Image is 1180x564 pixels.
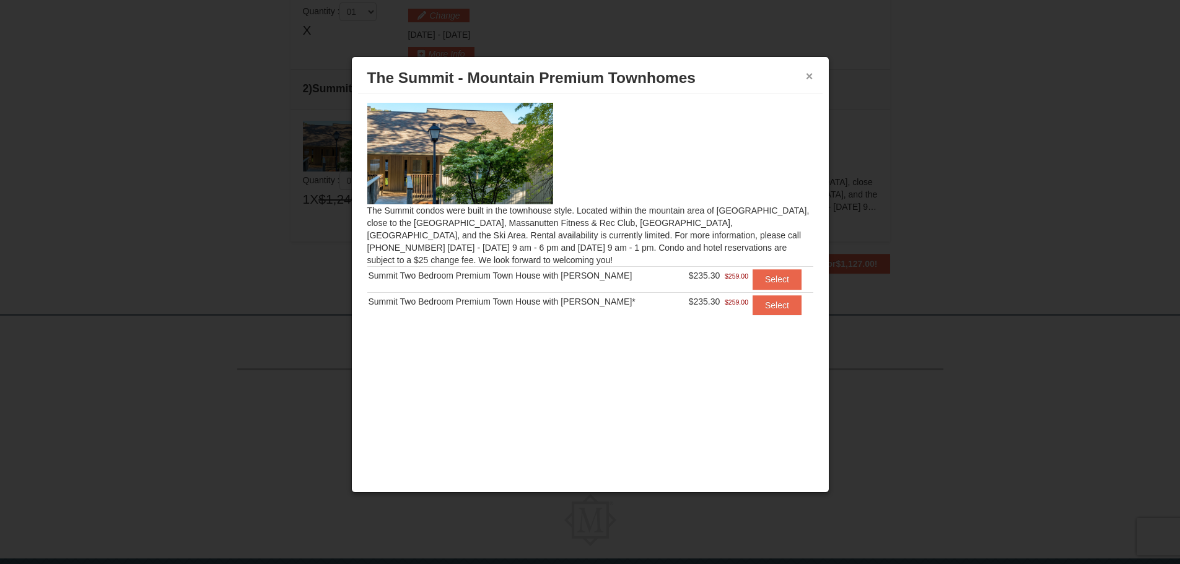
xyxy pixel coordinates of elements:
[725,296,748,308] span: $259.00
[689,297,720,306] span: $235.30
[806,70,813,82] button: ×
[358,93,823,339] div: The Summit condos were built in the townhouse style. Located within the mountain area of [GEOGRAP...
[367,69,696,86] span: The Summit - Mountain Premium Townhomes
[369,269,677,282] div: Summit Two Bedroom Premium Town House with [PERSON_NAME]
[753,295,802,315] button: Select
[367,103,553,204] img: 19219034-1-0eee7e00.jpg
[725,270,748,282] span: $259.00
[369,295,677,308] div: Summit Two Bedroom Premium Town House with [PERSON_NAME]*
[753,269,802,289] button: Select
[689,271,720,280] span: $235.30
